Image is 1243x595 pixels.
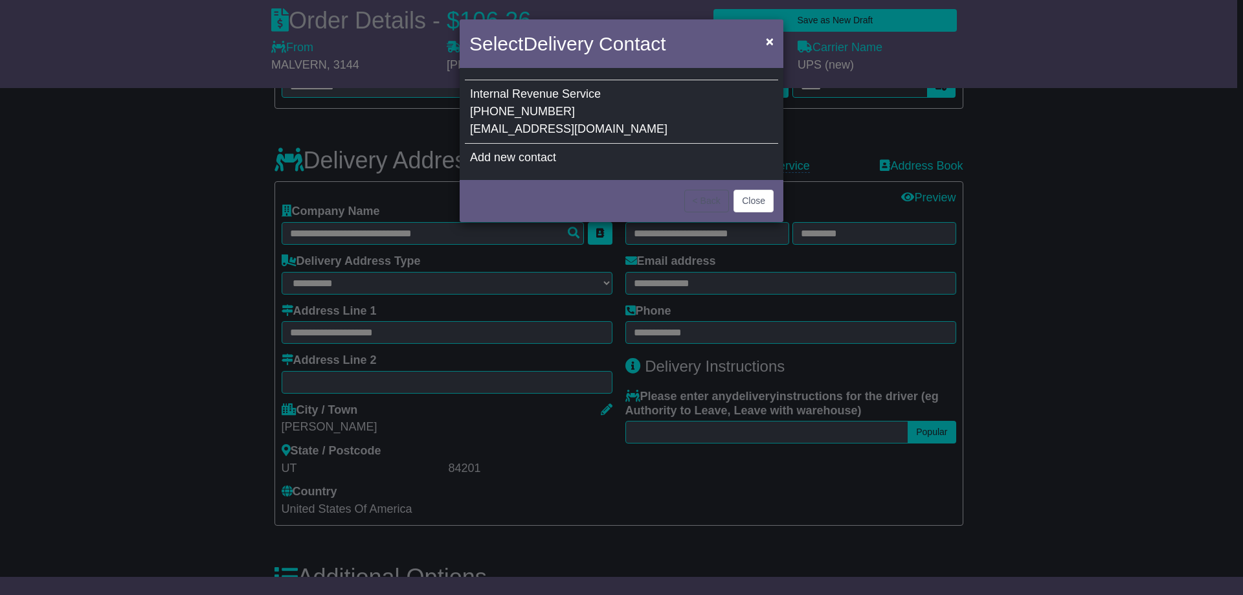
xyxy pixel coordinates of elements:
[599,33,666,54] span: Contact
[684,190,729,212] button: < Back
[470,87,559,100] span: Internal Revenue
[759,28,780,54] button: Close
[562,87,601,100] span: Service
[470,151,556,164] span: Add new contact
[523,33,593,54] span: Delivery
[470,105,575,118] span: [PHONE_NUMBER]
[766,34,774,49] span: ×
[469,29,666,58] h4: Select
[733,190,774,212] button: Close
[470,122,667,135] span: [EMAIL_ADDRESS][DOMAIN_NAME]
